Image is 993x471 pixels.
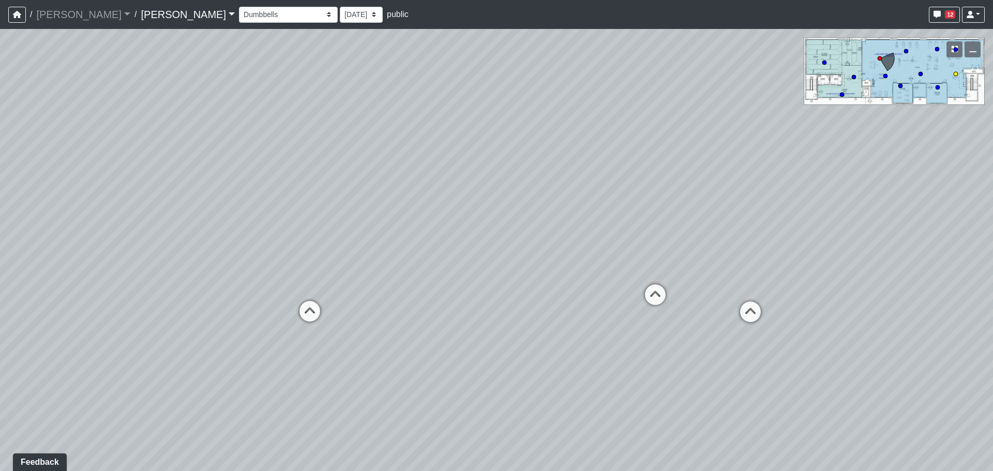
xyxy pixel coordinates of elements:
[8,450,69,471] iframe: Ybug feedback widget
[387,10,409,19] span: public
[945,10,955,19] span: 12
[130,4,141,25] span: /
[929,7,960,23] button: 12
[36,4,130,25] a: [PERSON_NAME]
[141,4,235,25] a: [PERSON_NAME]
[26,4,36,25] span: /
